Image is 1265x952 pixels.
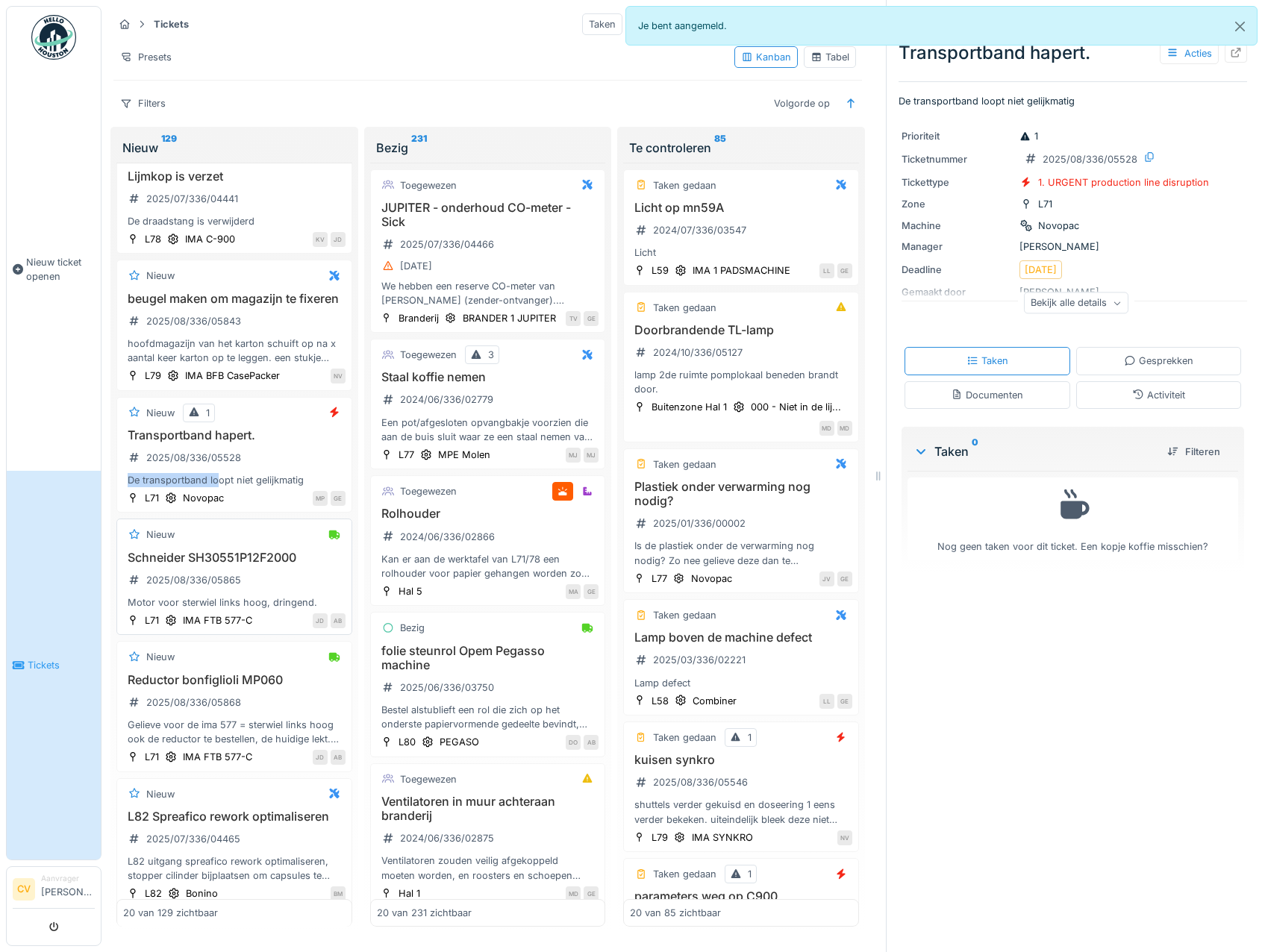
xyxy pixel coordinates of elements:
[331,491,346,506] div: GE
[913,442,1155,460] div: Taken
[972,442,978,460] sup: 0
[313,750,328,765] div: JD
[630,798,852,826] div: shuttels verder gekuisd en doseering 1 eens verder bekeken. uiteindelijk bleek deze niet vast te ...
[566,584,581,599] div: MA
[625,6,1258,46] div: Je bent aangemeld.
[377,416,599,444] div: Een pot/afgesloten opvangbakje voorzien die aan de buis sluit waar ze een staal nemen van de MPE ...
[584,735,599,750] div: AB
[819,571,834,586] div: JV
[123,551,346,565] h3: Schneider SH30551P12F2000
[917,484,1228,554] div: Nog geen taken voor dit ticket. Een kopje koffie misschien?
[584,584,599,599] div: GE
[438,448,490,462] div: MPE Molen
[902,263,1013,277] div: Deadline
[313,613,328,628] div: JD
[582,13,622,35] div: Taken
[902,239,1013,254] div: Manager
[653,730,716,745] div: Taken gedaan
[1160,43,1219,64] div: Acties
[400,621,425,635] div: Bezig
[146,787,175,801] div: Nieuw
[183,750,252,764] div: IMA FTB 577-C
[819,694,834,709] div: LL
[748,730,752,745] div: 1
[899,40,1247,66] div: Transportband hapert.
[902,152,1013,166] div: Ticketnummer
[41,873,95,884] div: Aanvrager
[399,311,439,325] div: Branderij
[146,832,240,846] div: 2025/07/336/04465
[122,139,346,157] div: Nieuw
[652,400,727,414] div: Buitenzone Hal 1
[902,219,1013,233] div: Machine
[7,471,101,859] a: Tickets
[902,197,1013,211] div: Zone
[41,873,95,905] li: [PERSON_NAME]
[902,239,1244,254] div: [PERSON_NAME]
[113,46,178,68] div: Presets
[653,653,746,667] div: 2025/03/336/02221
[400,484,457,498] div: Toegewezen
[966,354,1008,368] div: Taken
[331,369,346,383] div: NV
[377,201,599,229] h3: JUPITER - onderhoud CO-meter - Sick
[819,263,834,278] div: LL
[399,448,414,462] div: L77
[377,552,599,580] div: Kan er aan de werktafel van L71/78 een rolhouder voor papier gehangen worden zoals op L71/72 (zie...
[837,263,852,278] div: GE
[630,906,721,920] div: 20 van 85 zichtbaar
[123,473,346,487] div: De transportband loopt niet gelijkmatig
[1025,263,1057,277] div: [DATE]
[123,809,346,824] h3: L82 Spreafico rework optimaliseren
[331,613,346,628] div: AB
[377,854,599,882] div: Ventilatoren zouden veilig afgekoppeld moeten worden, en roosters en schoepen gereinigd worden.
[1043,152,1137,166] div: 2025/08/336/05528
[13,873,95,909] a: CV Aanvrager[PERSON_NAME]
[653,457,716,472] div: Taken gedaan
[399,886,420,901] div: Hal 1
[714,139,726,157] sup: 85
[206,406,210,420] div: 1
[376,139,600,157] div: Bezig
[902,129,1013,143] div: Prioriteit
[377,279,599,307] div: We hebben een reserve CO-meter van [PERSON_NAME] (zender-ontvanger). Momenteel is het tijd voor o...
[653,178,716,192] div: Taken gedaan
[653,608,716,622] div: Taken gedaan
[630,753,852,767] h3: kuisen synkro
[837,421,852,436] div: MD
[123,214,346,228] div: De draadstang is verwijderd
[377,644,599,672] h3: folie steunrol Opem Pegasso machine
[488,348,494,362] div: 3
[767,93,837,114] div: Volgorde op
[183,491,224,505] div: Novopac
[837,830,852,845] div: NV
[1132,388,1185,402] div: Activiteit
[146,406,175,420] div: Nieuw
[566,735,581,750] div: DO
[377,795,599,823] h3: Ventilatoren in muur achteraan branderij
[400,831,494,845] div: 2024/06/336/02875
[566,311,581,326] div: TV
[400,178,457,192] div: Toegewezen
[751,400,841,414] div: 000 - Niet in de lij...
[630,368,852,396] div: lamp 2de ruimte pomplokaal beneden brandt door.
[692,830,753,845] div: IMA SYNKRO
[400,772,457,786] div: Toegewezen
[440,735,479,749] div: PEGASO
[1124,354,1193,368] div: Gesprekken
[1019,129,1038,143] div: 1
[693,694,737,708] div: Combiner
[123,169,346,184] h3: Lijmkop is verzet
[123,595,346,610] div: Motor voor sterwiel links hoog, dringend.
[146,451,241,465] div: 2025/08/336/05528
[566,448,581,463] div: MJ
[123,718,346,746] div: Gelieve voor de ima 577 = sterwiel links hoog ook de reductor te bestellen, de huidige lekt. Bonf...
[400,237,494,251] div: 2025/07/336/04466
[652,694,669,708] div: L58
[313,232,328,247] div: KV
[1038,197,1052,211] div: L71
[186,886,218,901] div: Bonino
[652,263,669,278] div: L59
[161,139,177,157] sup: 129
[652,830,668,845] div: L79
